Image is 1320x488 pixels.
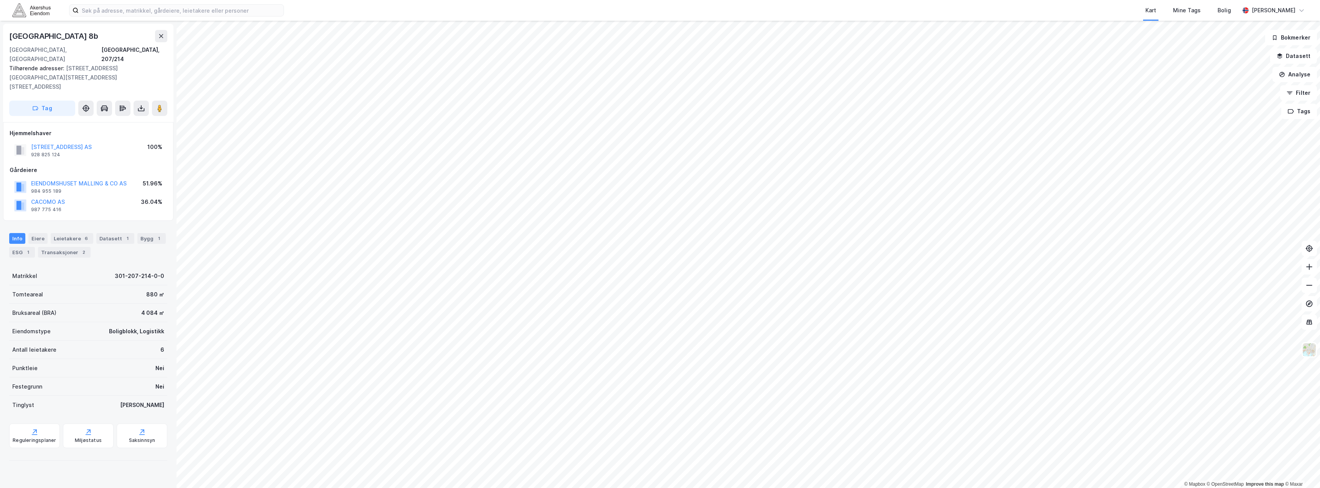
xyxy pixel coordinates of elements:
[1282,451,1320,488] div: Kontrollprogram for chat
[9,233,25,244] div: Info
[51,233,93,244] div: Leietakere
[1280,85,1317,101] button: Filter
[115,271,164,281] div: 301-207-214-0-0
[9,65,66,71] span: Tilhørende adresser:
[9,247,35,258] div: ESG
[10,129,167,138] div: Hjemmelshaver
[9,30,100,42] div: [GEOGRAPHIC_DATA] 8b
[24,248,32,256] div: 1
[12,382,42,391] div: Festegrunn
[1270,48,1317,64] button: Datasett
[12,3,51,17] img: akershus-eiendom-logo.9091f326c980b4bce74ccdd9f866810c.svg
[12,271,37,281] div: Matrikkel
[120,400,164,410] div: [PERSON_NAME]
[1173,6,1201,15] div: Mine Tags
[155,235,163,242] div: 1
[12,364,38,373] div: Punktleie
[31,188,61,194] div: 984 955 189
[129,437,155,443] div: Saksinnsyn
[1302,342,1317,357] img: Z
[101,45,167,64] div: [GEOGRAPHIC_DATA], 207/214
[9,64,161,91] div: [STREET_ADDRESS][GEOGRAPHIC_DATA][STREET_ADDRESS][STREET_ADDRESS]
[1184,481,1205,487] a: Mapbox
[13,437,56,443] div: Reguleringsplaner
[12,308,56,318] div: Bruksareal (BRA)
[141,197,162,207] div: 36.04%
[124,235,131,242] div: 1
[1145,6,1156,15] div: Kart
[160,345,164,354] div: 6
[96,233,134,244] div: Datasett
[82,235,90,242] div: 6
[1252,6,1295,15] div: [PERSON_NAME]
[80,248,87,256] div: 2
[12,327,51,336] div: Eiendomstype
[31,152,60,158] div: 928 825 124
[38,247,91,258] div: Transaksjoner
[79,5,284,16] input: Søk på adresse, matrikkel, gårdeiere, leietakere eller personer
[75,437,102,443] div: Miljøstatus
[31,207,61,213] div: 987 775 416
[147,142,162,152] div: 100%
[137,233,166,244] div: Bygg
[1281,104,1317,119] button: Tags
[9,101,75,116] button: Tag
[155,364,164,373] div: Nei
[28,233,48,244] div: Eiere
[12,400,34,410] div: Tinglyst
[9,45,101,64] div: [GEOGRAPHIC_DATA], [GEOGRAPHIC_DATA]
[1218,6,1231,15] div: Bolig
[12,345,56,354] div: Antall leietakere
[1272,67,1317,82] button: Analyse
[10,165,167,175] div: Gårdeiere
[146,290,164,299] div: 880 ㎡
[1207,481,1244,487] a: OpenStreetMap
[141,308,164,318] div: 4 084 ㎡
[143,179,162,188] div: 51.96%
[155,382,164,391] div: Nei
[109,327,164,336] div: Boligblokk, Logistikk
[1282,451,1320,488] iframe: Chat Widget
[1246,481,1284,487] a: Improve this map
[12,290,43,299] div: Tomteareal
[1265,30,1317,45] button: Bokmerker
